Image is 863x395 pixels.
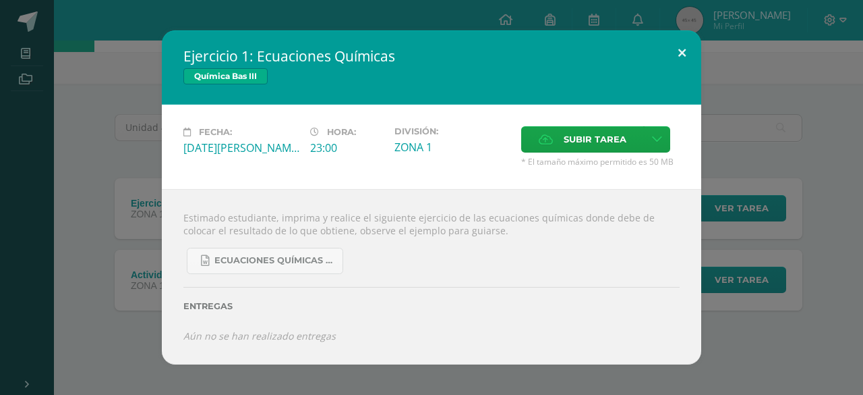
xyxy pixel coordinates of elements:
[199,127,232,137] span: Fecha:
[183,140,299,155] div: [DATE][PERSON_NAME]
[394,140,510,155] div: ZONA 1
[214,255,336,266] span: Ecuaciones Químicas faciles.docx
[310,140,384,155] div: 23:00
[327,127,356,137] span: Hora:
[183,330,336,342] i: Aún no se han realizado entregas
[162,189,701,365] div: Estimado estudiante, imprima y realice el siguiente ejercicio de las ecuaciones químicas donde de...
[187,248,343,274] a: Ecuaciones Químicas faciles.docx
[394,126,510,136] label: División:
[564,127,626,152] span: Subir tarea
[521,156,680,167] span: * El tamaño máximo permitido es 50 MB
[183,68,268,84] span: Química Bas III
[663,30,701,76] button: Close (Esc)
[183,47,680,65] h2: Ejercicio 1: Ecuaciones Químicas
[183,301,680,311] label: Entregas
